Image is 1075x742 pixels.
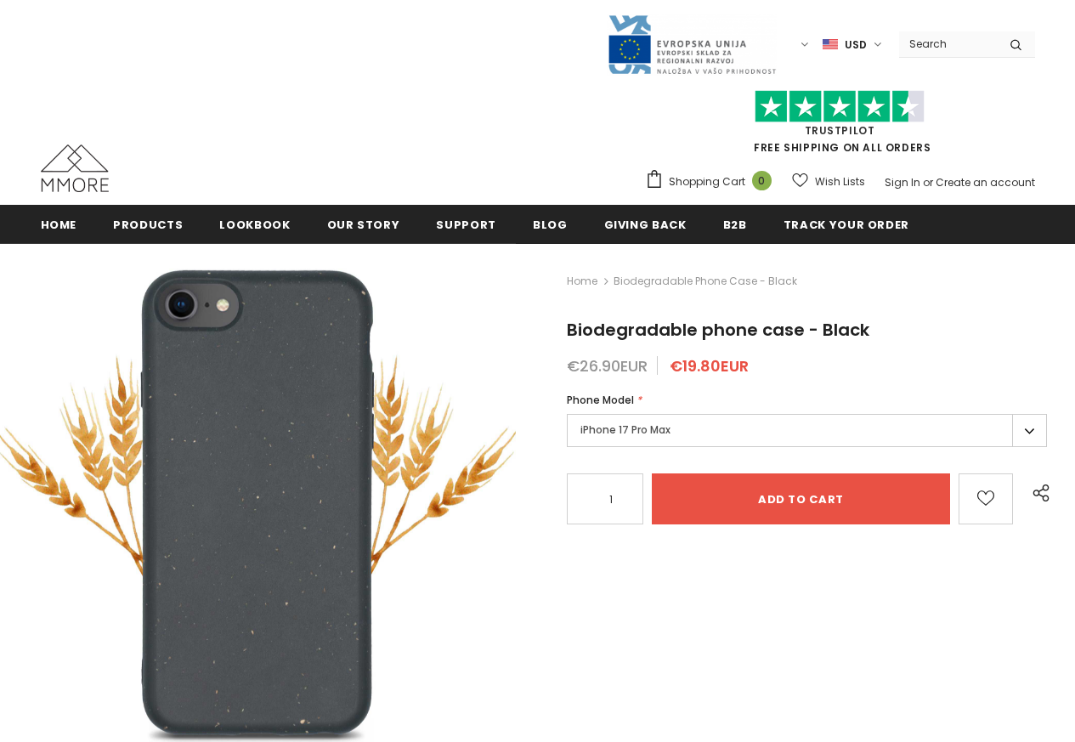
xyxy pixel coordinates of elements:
[327,217,400,233] span: Our Story
[815,173,865,190] span: Wish Lists
[923,175,933,190] span: or
[784,217,909,233] span: Track your order
[219,205,290,243] a: Lookbook
[792,167,865,196] a: Wish Lists
[805,123,875,138] a: Trustpilot
[652,473,950,524] input: Add to cart
[645,98,1035,155] span: FREE SHIPPING ON ALL ORDERS
[567,393,634,407] span: Phone Model
[752,171,772,190] span: 0
[113,217,183,233] span: Products
[645,169,780,195] a: Shopping Cart 0
[723,217,747,233] span: B2B
[604,217,687,233] span: Giving back
[845,37,867,54] span: USD
[327,205,400,243] a: Our Story
[41,205,77,243] a: Home
[219,217,290,233] span: Lookbook
[670,355,749,377] span: €19.80EUR
[823,37,838,52] img: USD
[567,414,1047,447] label: iPhone 17 Pro Max
[669,173,745,190] span: Shopping Cart
[607,14,777,76] img: Javni Razpis
[604,205,687,243] a: Giving back
[113,205,183,243] a: Products
[567,271,597,292] a: Home
[41,217,77,233] span: Home
[41,144,109,192] img: MMORE Cases
[567,355,648,377] span: €26.90EUR
[436,217,496,233] span: support
[533,217,568,233] span: Blog
[723,205,747,243] a: B2B
[607,37,777,51] a: Javni Razpis
[885,175,920,190] a: Sign In
[436,205,496,243] a: support
[936,175,1035,190] a: Create an account
[533,205,568,243] a: Blog
[784,205,909,243] a: Track your order
[755,90,925,123] img: Trust Pilot Stars
[899,31,997,56] input: Search Site
[567,318,869,342] span: Biodegradable phone case - Black
[614,271,797,292] span: Biodegradable phone case - Black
